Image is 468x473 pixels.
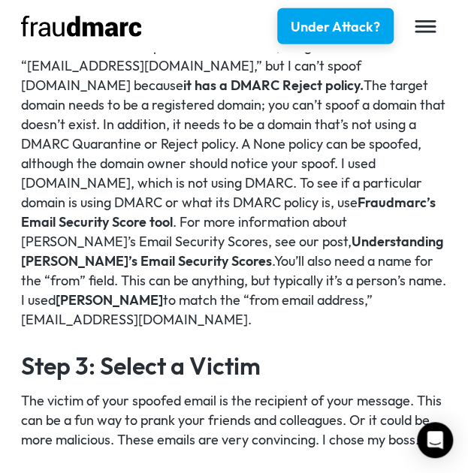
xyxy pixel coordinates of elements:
[21,194,436,230] a: Fraudmarc’s Email Security Score tool
[21,351,447,381] h2: Step 3: Select a Victim
[183,77,364,94] a: it has a DMARC Reject policy.
[21,233,443,270] a: Understanding [PERSON_NAME]’s Email Security Scores
[417,422,453,458] div: Open Intercom Messenger
[404,10,447,44] div: menu
[277,8,394,44] a: Under Attack?
[21,391,447,450] p: The victim of your spoofed email is the recipient of your message. This can be a fun way to prank...
[291,17,380,37] div: Under Attack?
[56,291,163,309] a: [PERSON_NAME]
